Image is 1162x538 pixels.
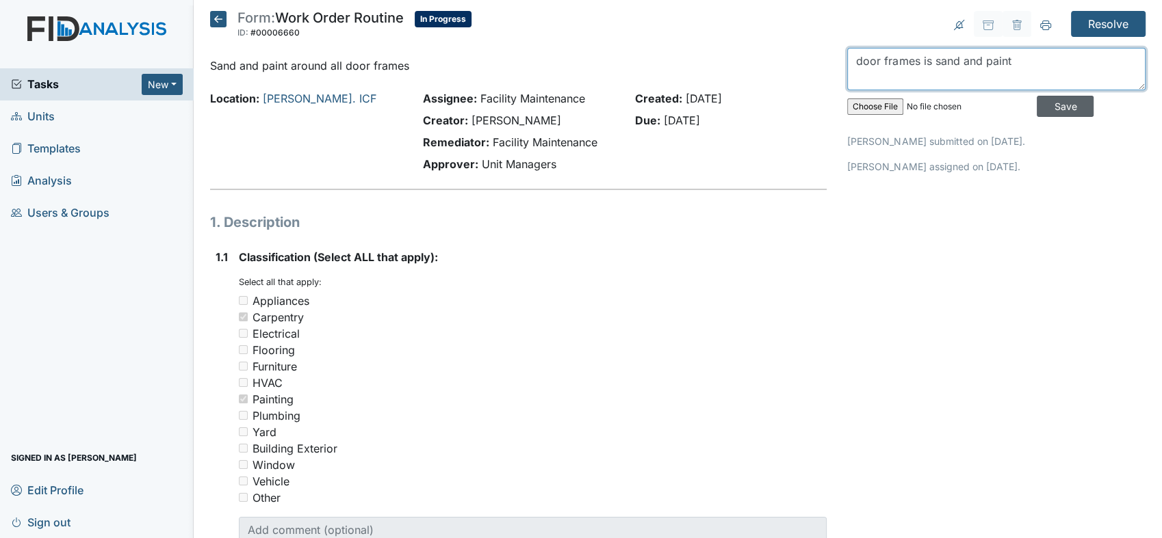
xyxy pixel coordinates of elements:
[1037,96,1094,117] input: Save
[492,135,597,149] span: Facility Maintenance
[11,76,142,92] a: Tasks
[239,427,248,436] input: Yard
[253,391,294,407] div: Painting
[239,345,248,354] input: Flooring
[239,444,248,453] input: Building Exterior
[237,10,275,26] span: Form:
[250,27,300,38] span: #00006660
[1071,11,1146,37] input: Resolve
[239,411,248,420] input: Plumbing
[239,476,248,485] input: Vehicle
[142,74,183,95] button: New
[239,460,248,469] input: Window
[253,457,295,473] div: Window
[11,447,137,468] span: Signed in as [PERSON_NAME]
[11,511,70,533] span: Sign out
[253,473,289,489] div: Vehicle
[239,394,248,403] input: Painting
[422,113,467,127] strong: Creator:
[210,92,259,105] strong: Location:
[239,277,322,287] small: Select all that apply:
[239,312,248,321] input: Carpentry
[847,159,1146,174] p: [PERSON_NAME] assigned on [DATE].
[253,489,281,506] div: Other
[239,329,248,338] input: Electrical
[481,157,556,171] span: Unit Managers
[11,479,83,500] span: Edit Profile
[239,493,248,502] input: Other
[471,113,560,127] span: [PERSON_NAME]
[480,92,584,105] span: Facility Maintenance
[253,293,309,309] div: Appliances
[11,106,55,127] span: Units
[237,27,248,38] span: ID:
[11,138,81,159] span: Templates
[239,378,248,387] input: HVAC
[11,202,109,224] span: Users & Groups
[263,92,376,105] a: [PERSON_NAME]. ICF
[686,92,722,105] span: [DATE]
[847,134,1146,148] p: [PERSON_NAME] submitted on [DATE].
[239,296,248,305] input: Appliances
[664,113,700,127] span: [DATE]
[253,325,300,342] div: Electrical
[239,362,248,371] input: Furniture
[253,424,276,440] div: Yard
[253,375,283,391] div: HVAC
[635,92,682,105] strong: Created:
[216,249,228,265] label: 1.1
[422,135,489,149] strong: Remediator:
[210,212,827,232] h1: 1. Description
[422,157,478,171] strong: Approver:
[11,170,72,191] span: Analysis
[635,113,660,127] strong: Due:
[253,309,304,325] div: Carpentry
[253,407,300,424] div: Plumbing
[239,250,438,264] span: Classification (Select ALL that apply):
[253,342,295,358] div: Flooring
[253,358,297,375] div: Furniture
[253,440,337,457] div: Building Exterior
[210,57,827,74] p: Sand and paint around all door frames
[422,92,476,105] strong: Assignee:
[415,11,472,27] span: In Progress
[237,11,404,41] div: Work Order Routine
